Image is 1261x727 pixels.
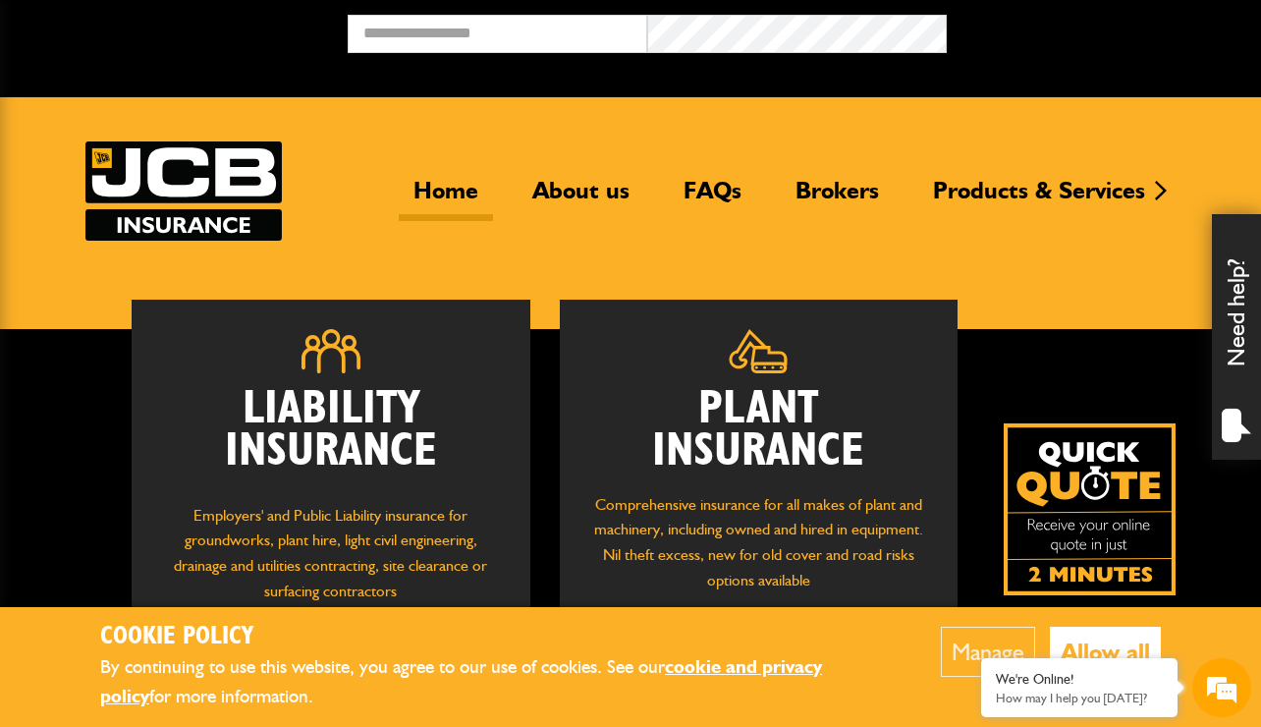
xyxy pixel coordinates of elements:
button: Manage [941,627,1035,677]
a: Get your insurance quote isn just 2-minutes [1004,423,1176,595]
a: FAQs [669,176,756,221]
div: We're Online! [996,671,1163,688]
p: Comprehensive insurance for all makes of plant and machinery, including owned and hired in equipm... [589,492,929,592]
button: Allow all [1050,627,1161,677]
h2: Plant Insurance [589,388,929,473]
p: Employers' and Public Liability insurance for groundworks, plant hire, light civil engineering, d... [161,503,501,614]
img: JCB Insurance Services logo [85,141,282,241]
a: JCB Insurance Services [85,141,282,241]
a: Home [399,176,493,221]
div: Need help? [1212,214,1261,460]
p: By continuing to use this website, you agree to our use of cookies. See our for more information. [100,652,881,712]
a: Brokers [781,176,894,221]
a: Products & Services [918,176,1160,221]
h2: Cookie Policy [100,622,881,652]
p: How may I help you today? [996,691,1163,705]
img: Quick Quote [1004,423,1176,595]
a: About us [518,176,644,221]
h2: Liability Insurance [161,388,501,483]
button: Broker Login [947,15,1246,45]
